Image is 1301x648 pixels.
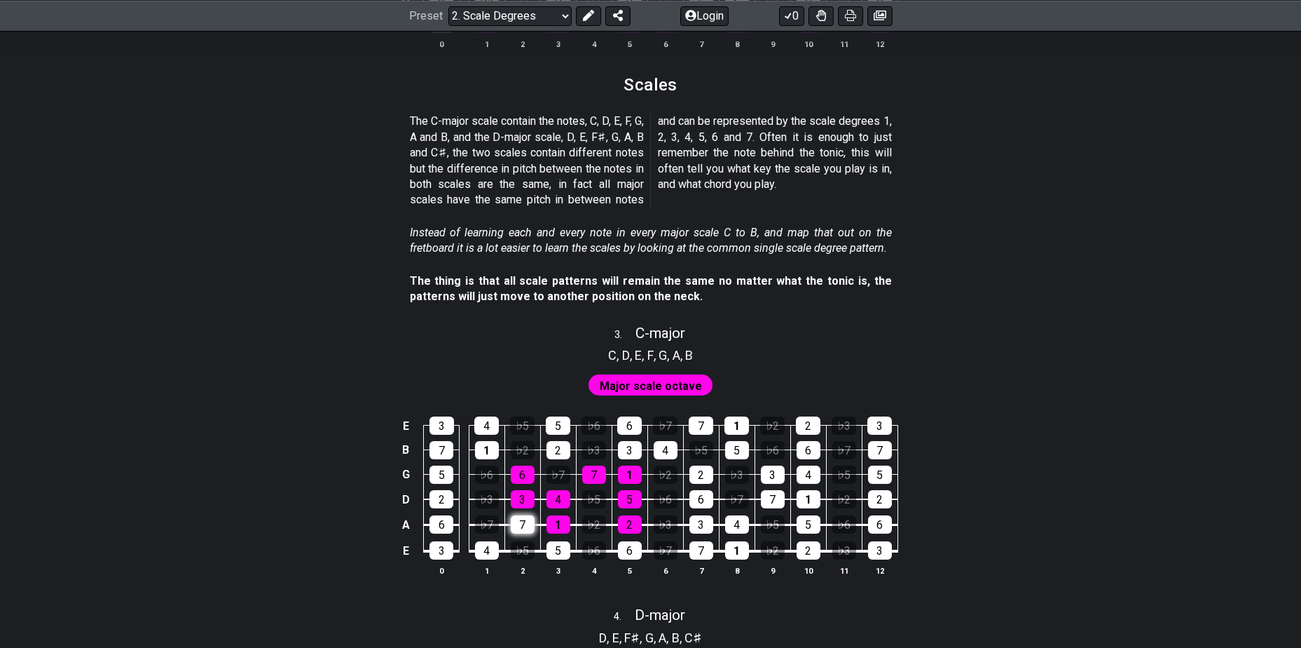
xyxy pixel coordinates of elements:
div: 4 [654,441,677,459]
div: 4 [546,490,570,508]
span: B [685,346,693,365]
div: 3 [761,466,785,484]
th: 9 [755,36,790,51]
div: 3 [689,515,713,534]
div: ♭3 [582,441,606,459]
div: 2 [868,490,892,508]
span: 3 . [614,328,635,343]
span: First enable full edit mode to edit [600,376,702,396]
div: 6 [618,541,642,560]
section: Scale pitch classes [602,343,699,365]
div: 7 [429,441,453,459]
div: ♭3 [654,515,677,534]
div: 4 [475,541,499,560]
th: 6 [647,36,683,51]
span: , [680,628,685,647]
span: D - major [635,607,685,623]
div: 3 [429,417,454,435]
div: 7 [689,541,713,560]
button: Login [680,6,729,25]
span: D [622,346,630,365]
span: F♯ [624,628,640,647]
div: 7 [689,417,713,435]
th: 6 [647,563,683,578]
div: ♭5 [511,541,535,560]
span: A [673,346,680,365]
span: Preset [409,9,443,22]
span: , [630,346,635,365]
div: 4 [797,466,820,484]
span: C - major [635,325,685,342]
div: ♭5 [832,466,856,484]
td: D [397,487,414,512]
th: 1 [469,36,504,51]
div: 3 [868,541,892,560]
span: , [617,346,622,365]
th: 3 [540,36,576,51]
div: ♭5 [510,417,535,435]
div: 1 [724,417,749,435]
span: C [608,346,617,365]
td: E [397,537,414,564]
th: 2 [504,36,540,51]
div: ♭2 [760,417,785,435]
span: , [654,346,659,365]
td: G [397,462,414,487]
th: 12 [862,36,897,51]
span: B [672,628,680,647]
div: 7 [868,441,892,459]
div: 5 [546,417,570,435]
th: 5 [612,36,647,51]
div: 1 [797,490,820,508]
div: 3 [867,417,892,435]
th: 1 [469,563,504,578]
div: ♭7 [475,515,499,534]
td: A [397,512,414,538]
th: 10 [790,563,826,578]
div: 4 [725,515,749,534]
div: 2 [796,417,820,435]
span: , [654,628,659,647]
span: D [599,628,607,647]
div: 3 [618,441,642,459]
div: 6 [797,441,820,459]
div: ♭6 [654,490,677,508]
th: 7 [683,36,719,51]
div: ♭7 [653,417,677,435]
button: Share Preset [605,6,631,25]
th: 2 [504,563,540,578]
span: , [642,346,647,365]
div: 3 [429,541,453,560]
div: 6 [617,417,642,435]
span: E [612,628,619,647]
button: Toggle Dexterity for all fretkits [808,6,834,25]
th: 3 [540,563,576,578]
th: 0 [424,36,460,51]
div: ♭2 [654,466,677,484]
div: 5 [429,466,453,484]
div: ♭6 [832,515,856,534]
div: 7 [511,515,535,534]
button: 0 [779,6,804,25]
th: 4 [576,36,612,51]
th: 7 [683,563,719,578]
div: ♭7 [546,466,570,484]
div: ♭6 [581,417,606,435]
div: ♭5 [761,515,785,534]
th: 8 [719,563,755,578]
span: E [635,346,642,365]
div: ♭3 [832,541,856,560]
th: 5 [612,563,647,578]
td: B [397,438,414,462]
div: 5 [725,441,749,459]
th: 9 [755,563,790,578]
strong: The thing is that all scale patterns will remain the same no matter what the tonic is, the patter... [410,274,892,303]
div: ♭3 [725,466,749,484]
div: 5 [797,515,820,534]
div: 2 [689,466,713,484]
th: 0 [424,563,460,578]
div: 2 [546,441,570,459]
th: 8 [719,36,755,51]
th: 4 [576,563,612,578]
td: E [397,414,414,438]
